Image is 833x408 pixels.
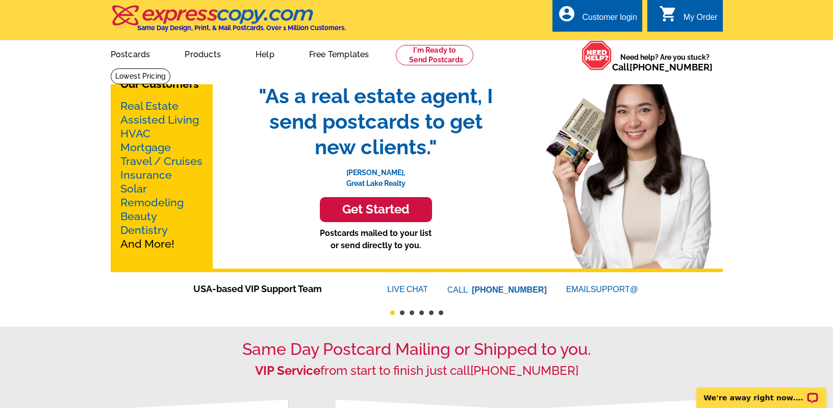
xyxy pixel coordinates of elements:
[120,196,184,209] a: Remodeling
[439,310,443,315] button: 6 of 6
[558,11,637,24] a: account_circle Customer login
[582,13,637,27] div: Customer login
[193,282,357,296] span: USA-based VIP Support Team
[629,62,713,73] a: [PHONE_NUMBER]
[690,376,833,408] iframe: LiveChat chat widget
[591,283,640,296] font: SUPPORT@
[333,202,419,217] h3: Get Started
[248,83,503,160] span: "As a real estate agent, I send postcards to get new clients."
[429,310,434,315] button: 5 of 6
[94,41,167,65] a: Postcards
[558,5,576,23] i: account_circle
[120,169,172,181] a: Insurance
[120,127,150,140] a: HVAC
[120,210,157,223] a: Beauty
[111,340,723,359] h1: Same Day Postcard Mailing or Shipped to you.
[293,41,386,65] a: Free Templates
[659,11,718,24] a: shopping_cart My Order
[400,310,405,315] button: 2 of 6
[248,197,503,222] a: Get Started
[419,310,424,315] button: 4 of 6
[248,160,503,189] p: [PERSON_NAME], Great Lake Realty
[120,182,147,195] a: Solar
[612,62,713,73] span: Call
[239,41,291,65] a: Help
[248,227,503,252] p: Postcards mailed to your list or send directly to you.
[255,363,320,378] strong: VIP Service
[659,5,677,23] i: shopping_cart
[387,285,428,294] a: LIVECHAT
[168,41,237,65] a: Products
[120,99,203,251] p: And More!
[470,363,578,378] a: [PHONE_NUMBER]
[472,285,547,294] a: [PHONE_NUMBER]
[612,52,718,73] span: Need help? Are you stuck?
[387,283,407,296] font: LIVE
[684,13,718,27] div: My Order
[566,285,640,294] a: EMAILSUPPORT@
[120,141,171,154] a: Mortgage
[120,155,203,167] a: Travel / Cruises
[120,100,179,112] a: Real Estate
[390,310,395,315] button: 1 of 6
[582,40,612,70] img: help
[111,364,723,378] h2: from start to finish just call
[120,224,168,236] a: Dentistry
[447,284,469,296] font: CALL
[120,113,199,126] a: Assisted Living
[410,310,414,315] button: 3 of 6
[137,24,346,32] h4: Same Day Design, Print, & Mail Postcards. Over 1 Million Customers.
[111,12,346,32] a: Same Day Design, Print, & Mail Postcards. Over 1 Million Customers.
